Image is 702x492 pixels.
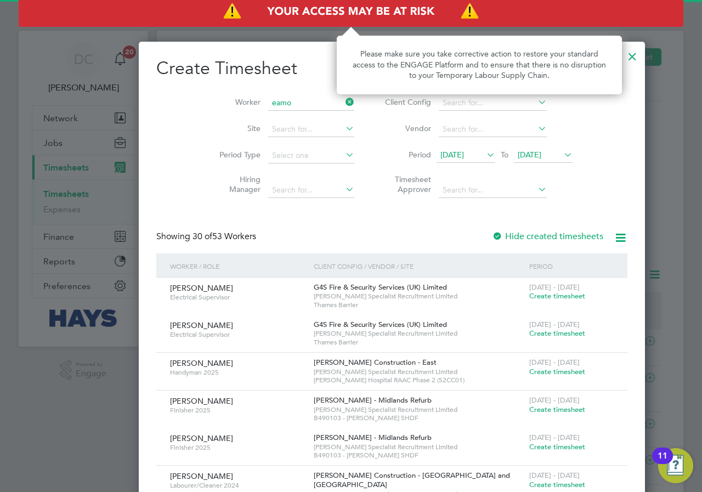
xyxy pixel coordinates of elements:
[382,97,431,107] label: Client Config
[314,301,524,309] span: Thames Barrier
[529,367,585,376] span: Create timesheet
[170,471,233,481] span: [PERSON_NAME]
[529,320,580,329] span: [DATE] - [DATE]
[529,471,580,480] span: [DATE] - [DATE]
[170,396,233,406] span: [PERSON_NAME]
[439,183,547,198] input: Search for...
[156,57,627,80] h2: Create Timesheet
[314,405,524,414] span: [PERSON_NAME] Specialist Recruitment Limited
[314,395,432,405] span: [PERSON_NAME] - Midlands Refurb
[382,174,431,194] label: Timesheet Approver
[167,253,311,279] div: Worker / Role
[658,456,667,470] div: 11
[170,481,305,490] span: Labourer/Cleaner 2024
[170,368,305,377] span: Handyman 2025
[314,282,447,292] span: G4S Fire & Security Services (UK) Limited
[529,433,580,442] span: [DATE] - [DATE]
[382,123,431,133] label: Vendor
[529,480,585,489] span: Create timesheet
[529,405,585,414] span: Create timesheet
[170,358,233,368] span: [PERSON_NAME]
[314,329,524,338] span: [PERSON_NAME] Specialist Recruitment Limited
[311,253,526,279] div: Client Config / Vendor / Site
[170,443,305,452] span: Finisher 2025
[193,231,212,242] span: 30 of
[170,433,233,443] span: [PERSON_NAME]
[211,123,261,133] label: Site
[314,358,437,367] span: [PERSON_NAME] Construction - East
[440,150,464,160] span: [DATE]
[337,36,622,94] div: Access At Risk
[529,395,580,405] span: [DATE] - [DATE]
[658,448,693,483] button: Open Resource Center, 11 new notifications
[268,148,354,163] input: Select one
[439,122,547,137] input: Search for...
[314,338,524,347] span: Thames Barrier
[529,329,585,338] span: Create timesheet
[382,150,431,160] label: Period
[170,293,305,302] span: Electrical Supervisor
[193,231,256,242] span: 53 Workers
[314,367,524,376] span: [PERSON_NAME] Specialist Recruitment Limited
[170,406,305,415] span: Finisher 2025
[439,95,547,111] input: Search for...
[211,174,261,194] label: Hiring Manager
[314,433,432,442] span: [PERSON_NAME] - Midlands Refurb
[314,471,510,489] span: [PERSON_NAME] Construction - [GEOGRAPHIC_DATA] and [GEOGRAPHIC_DATA]
[156,231,258,242] div: Showing
[170,320,233,330] span: [PERSON_NAME]
[211,97,261,107] label: Worker
[497,148,512,162] span: To
[529,282,580,292] span: [DATE] - [DATE]
[518,150,541,160] span: [DATE]
[314,376,524,384] span: [PERSON_NAME] Hospital RAAC Phase 2 (52CC01)
[526,253,616,279] div: Period
[211,150,261,160] label: Period Type
[314,443,524,451] span: [PERSON_NAME] Specialist Recruitment Limited
[529,442,585,451] span: Create timesheet
[314,414,524,422] span: B490103 - [PERSON_NAME] SHDF
[492,231,603,242] label: Hide created timesheets
[170,330,305,339] span: Electrical Supervisor
[314,292,524,301] span: [PERSON_NAME] Specialist Recruitment Limited
[529,291,585,301] span: Create timesheet
[268,95,354,111] input: Search for...
[268,183,354,198] input: Search for...
[529,358,580,367] span: [DATE] - [DATE]
[314,451,524,460] span: B490103 - [PERSON_NAME] SHDF
[170,283,233,293] span: [PERSON_NAME]
[314,320,447,329] span: G4S Fire & Security Services (UK) Limited
[350,49,609,81] p: Please make sure you take corrective action to restore your standard access to the ENGAGE Platfor...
